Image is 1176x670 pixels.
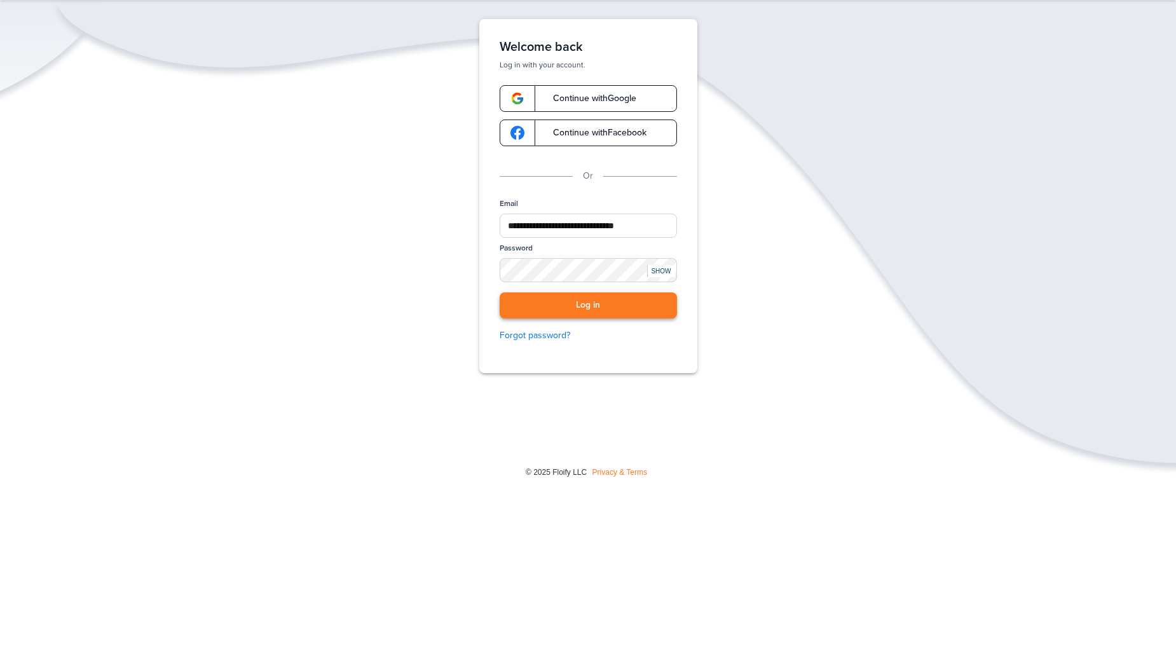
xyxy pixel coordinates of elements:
a: Privacy & Terms [592,468,647,477]
a: google-logoContinue withGoogle [500,85,677,112]
span: © 2025 Floify LLC [526,468,587,477]
h1: Welcome back [500,39,677,55]
label: Email [500,198,518,209]
img: google-logo [510,126,524,140]
p: Log in with your account. [500,60,677,70]
p: Or [583,169,593,183]
span: Continue with Facebook [540,128,646,137]
input: Password [500,258,677,282]
a: Forgot password? [500,329,677,343]
span: Continue with Google [540,94,636,103]
label: Password [500,243,533,254]
button: Log in [500,292,677,318]
div: SHOW [647,265,675,277]
a: google-logoContinue withFacebook [500,120,677,146]
input: Email [500,214,677,238]
img: google-logo [510,92,524,106]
